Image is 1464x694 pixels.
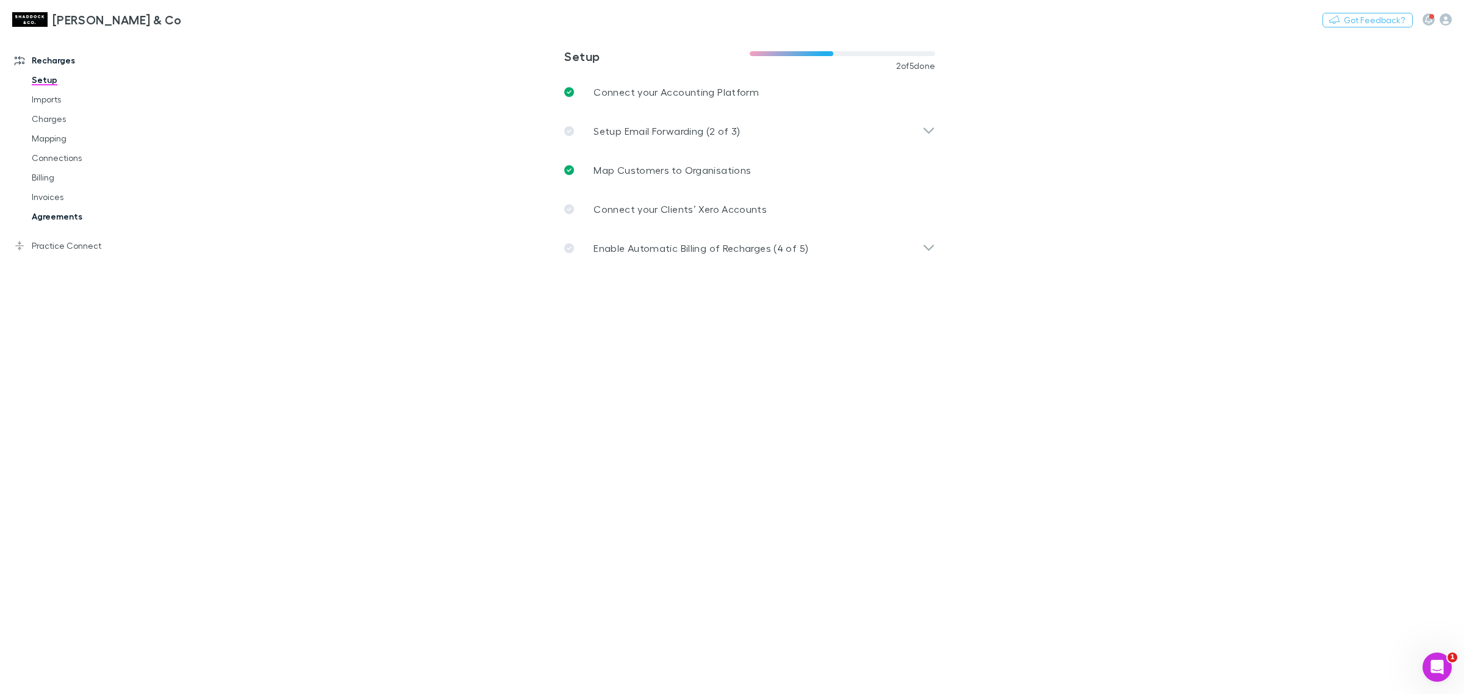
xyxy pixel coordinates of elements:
h3: Setup [564,49,750,63]
a: Recharges [2,51,172,70]
p: Enable Automatic Billing of Recharges (4 of 5) [594,241,808,256]
div: Setup Email Forwarding (2 of 3) [554,112,945,151]
a: Connections [20,148,172,168]
button: Got Feedback? [1322,13,1413,27]
p: Setup Email Forwarding (2 of 3) [594,124,740,138]
a: Charges [20,109,172,129]
p: Connect your Accounting Platform [594,85,759,99]
a: Imports [20,90,172,109]
p: Map Customers to Organisations [594,163,751,177]
a: Invoices [20,187,172,207]
span: 2 of 5 done [896,61,936,71]
div: Enable Automatic Billing of Recharges (4 of 5) [554,229,945,268]
p: Connect your Clients’ Xero Accounts [594,202,767,216]
a: Agreements [20,207,172,226]
img: Shaddock & Co's Logo [12,12,48,27]
span: 1 [1448,653,1457,662]
iframe: Intercom live chat [1423,653,1452,682]
a: Practice Connect [2,236,172,256]
a: [PERSON_NAME] & Co [5,5,189,34]
a: Connect your Accounting Platform [554,73,945,112]
a: Setup [20,70,172,90]
a: Map Customers to Organisations [554,151,945,190]
a: Billing [20,168,172,187]
a: Connect your Clients’ Xero Accounts [554,190,945,229]
a: Mapping [20,129,172,148]
h3: [PERSON_NAME] & Co [52,12,182,27]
